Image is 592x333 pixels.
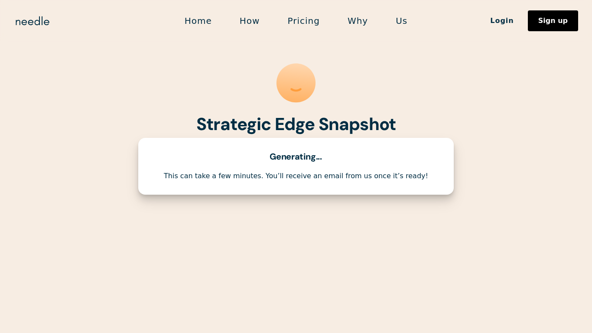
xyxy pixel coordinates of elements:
a: How [226,12,274,30]
div: This can take a few minutes. You’ll receive an email from us once it’s ready! [149,172,443,181]
a: Us [382,12,421,30]
a: Why [334,12,382,30]
div: Generating... [270,152,323,161]
a: Home [171,12,226,30]
div: Sign up [538,17,568,24]
a: Pricing [273,12,333,30]
a: Login [476,13,528,28]
a: Sign up [528,10,578,31]
strong: Strategic Edge Snapshot [196,113,396,135]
